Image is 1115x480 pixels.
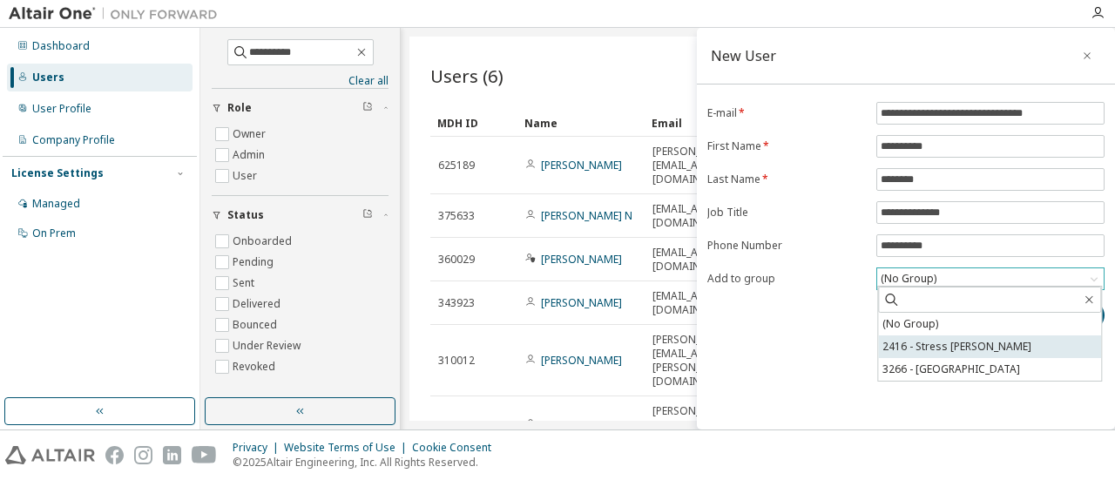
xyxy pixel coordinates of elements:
[438,418,475,432] span: 401472
[541,208,632,223] a: [PERSON_NAME] N
[284,441,412,455] div: Website Terms of Use
[541,295,622,310] a: [PERSON_NAME]
[11,166,104,180] div: License Settings
[233,294,284,314] label: Delivered
[5,446,95,464] img: altair_logo.svg
[711,49,776,63] div: New User
[652,109,725,137] div: Email
[362,101,373,115] span: Clear filter
[524,109,638,137] div: Name
[541,417,622,432] a: [PERSON_NAME]
[541,252,622,267] a: [PERSON_NAME]
[707,239,866,253] label: Phone Number
[438,354,475,368] span: 310012
[541,158,622,172] a: [PERSON_NAME]
[652,404,740,446] span: [PERSON_NAME][EMAIL_ADDRESS][DOMAIN_NAME]
[430,64,503,88] span: Users (6)
[652,289,740,317] span: [EMAIL_ADDRESS][DOMAIN_NAME]
[878,313,1101,335] li: (No Group)
[233,314,280,335] label: Bounced
[652,145,740,186] span: [PERSON_NAME][EMAIL_ADDRESS][DOMAIN_NAME]
[541,353,622,368] a: [PERSON_NAME]
[9,5,226,23] img: Altair One
[32,71,64,85] div: Users
[233,335,304,356] label: Under Review
[233,231,295,252] label: Onboarded
[438,296,475,310] span: 343923
[233,252,277,273] label: Pending
[652,333,740,389] span: [PERSON_NAME][EMAIL_ADDRESS][PERSON_NAME][DOMAIN_NAME]
[212,196,389,234] button: Status
[652,246,740,274] span: [EMAIL_ADDRESS][DOMAIN_NAME]
[437,109,510,137] div: MDH ID
[163,446,181,464] img: linkedin.svg
[707,206,866,220] label: Job Title
[438,209,475,223] span: 375633
[105,446,124,464] img: facebook.svg
[878,269,939,288] div: (No Group)
[438,253,475,267] span: 360029
[32,197,80,211] div: Managed
[362,208,373,222] span: Clear filter
[212,89,389,127] button: Role
[227,208,264,222] span: Status
[32,39,90,53] div: Dashboard
[233,145,268,166] label: Admin
[233,124,269,145] label: Owner
[877,268,1104,289] div: (No Group)
[212,74,389,88] a: Clear all
[233,441,284,455] div: Privacy
[134,446,152,464] img: instagram.svg
[652,202,740,230] span: [EMAIL_ADDRESS][DOMAIN_NAME]
[32,102,91,116] div: User Profile
[233,273,258,294] label: Sent
[32,133,115,147] div: Company Profile
[233,166,260,186] label: User
[233,455,502,470] p: © 2025 Altair Engineering, Inc. All Rights Reserved.
[412,441,502,455] div: Cookie Consent
[233,356,279,377] label: Revoked
[707,139,866,153] label: First Name
[227,101,252,115] span: Role
[707,272,866,286] label: Add to group
[707,172,866,186] label: Last Name
[707,106,866,120] label: E-mail
[192,446,217,464] img: youtube.svg
[438,159,475,172] span: 625189
[32,226,76,240] div: On Prem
